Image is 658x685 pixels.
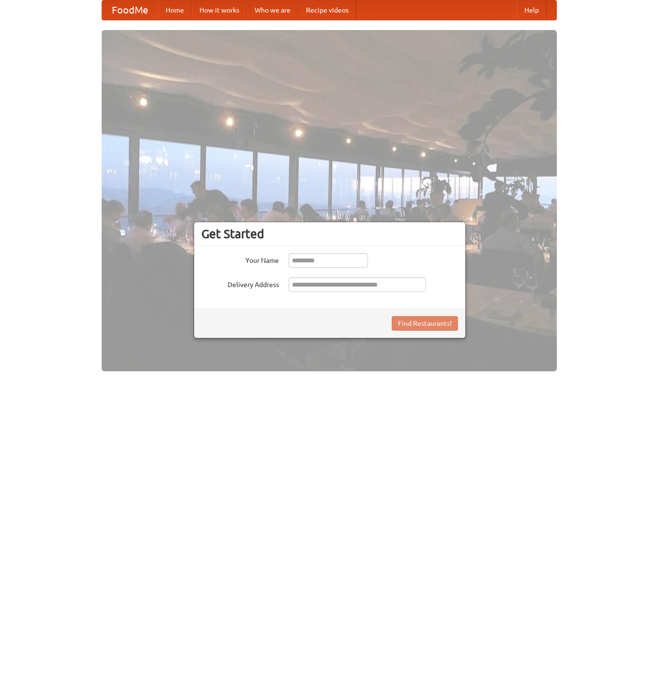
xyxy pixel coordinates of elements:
[158,0,192,20] a: Home
[201,227,458,241] h3: Get Started
[102,0,158,20] a: FoodMe
[392,316,458,331] button: Find Restaurants!
[201,253,279,265] label: Your Name
[298,0,356,20] a: Recipe videos
[201,277,279,289] label: Delivery Address
[247,0,298,20] a: Who we are
[192,0,247,20] a: How it works
[517,0,547,20] a: Help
